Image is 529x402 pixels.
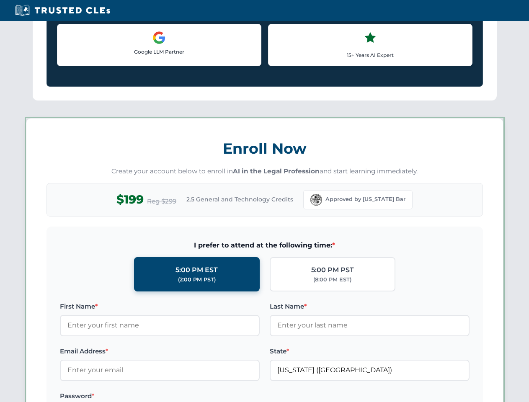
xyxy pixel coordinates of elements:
div: (2:00 PM PST) [178,276,216,284]
img: Google [152,31,166,44]
label: Password [60,391,260,401]
label: Email Address [60,346,260,356]
h3: Enroll Now [46,135,483,162]
img: Trusted CLEs [13,4,113,17]
img: Florida Bar [310,194,322,206]
span: I prefer to attend at the following time: [60,240,470,251]
input: Enter your last name [270,315,470,336]
span: Reg $299 [147,196,176,206]
input: Enter your first name [60,315,260,336]
label: Last Name [270,301,470,312]
input: Florida (FL) [270,360,470,381]
div: (8:00 PM EST) [313,276,351,284]
span: Approved by [US_STATE] Bar [325,195,405,204]
input: Enter your email [60,360,260,381]
strong: AI in the Legal Profession [233,167,320,175]
span: $199 [116,190,144,209]
div: 5:00 PM EST [175,265,218,276]
p: 15+ Years AI Expert [275,51,465,59]
span: 2.5 General and Technology Credits [186,195,293,204]
label: State [270,346,470,356]
div: 5:00 PM PST [311,265,354,276]
label: First Name [60,301,260,312]
p: Create your account below to enroll in and start learning immediately. [46,167,483,176]
p: Google LLM Partner [64,48,254,56]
